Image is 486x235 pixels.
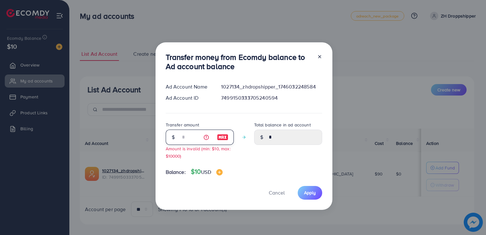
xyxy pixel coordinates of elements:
[201,168,211,175] span: USD
[216,169,223,175] img: image
[298,186,322,200] button: Apply
[254,122,311,128] label: Total balance in ad account
[269,189,285,196] span: Cancel
[166,168,186,176] span: Balance:
[166,122,199,128] label: Transfer amount
[304,189,316,196] span: Apply
[216,83,327,90] div: 1027134_zhdropshipper_1746032248584
[217,133,228,141] img: image
[216,94,327,102] div: 7499150333705240594
[261,186,293,200] button: Cancel
[191,168,223,176] h4: $10
[166,53,312,71] h3: Transfer money from Ecomdy balance to Ad account balance
[161,83,216,90] div: Ad Account Name
[161,94,216,102] div: Ad Account ID
[166,146,231,159] small: Amount is invalid (min: $10, max: $10000)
